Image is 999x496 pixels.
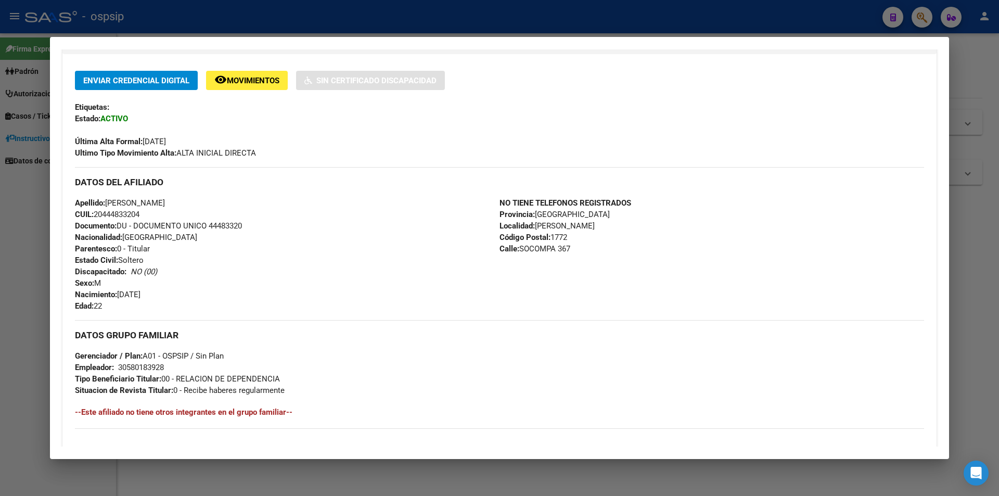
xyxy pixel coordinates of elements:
[499,198,631,208] strong: NO TIENE TELEFONOS REGISTRADOS
[499,244,570,253] span: SOCOMPA 367
[75,278,101,288] span: M
[75,244,150,253] span: 0 - Titular
[75,290,117,299] strong: Nacimiento:
[75,244,117,253] strong: Parentesco:
[75,406,924,418] h4: --Este afiliado no tiene otros integrantes en el grupo familiar--
[75,290,140,299] span: [DATE]
[499,210,610,219] span: [GEOGRAPHIC_DATA]
[75,148,256,158] span: ALTA INICIAL DIRECTA
[75,198,165,208] span: [PERSON_NAME]
[75,301,94,311] strong: Edad:
[75,137,143,146] strong: Última Alta Formal:
[75,103,109,112] strong: Etiquetas:
[118,362,164,373] div: 30580183928
[75,148,176,158] strong: Ultimo Tipo Movimiento Alta:
[499,221,535,231] strong: Localidad:
[75,176,924,188] h3: DATOS DEL AFILIADO
[499,244,519,253] strong: Calle:
[214,73,227,86] mat-icon: remove_red_eye
[296,71,445,90] button: Sin Certificado Discapacidad
[499,233,550,242] strong: Código Postal:
[206,71,288,90] button: Movimientos
[131,267,157,276] i: NO (00)
[75,198,105,208] strong: Apellido:
[316,76,437,85] span: Sin Certificado Discapacidad
[75,210,139,219] span: 20444833204
[75,374,161,384] strong: Tipo Beneficiario Titular:
[964,461,989,486] div: Open Intercom Messenger
[100,114,128,123] strong: ACTIVO
[75,329,924,341] h3: DATOS GRUPO FAMILIAR
[499,233,567,242] span: 1772
[75,221,117,231] strong: Documento:
[499,221,595,231] span: [PERSON_NAME]
[75,267,126,276] strong: Discapacitado:
[75,256,144,265] span: Soltero
[75,71,198,90] button: Enviar Credencial Digital
[75,137,166,146] span: [DATE]
[75,351,143,361] strong: Gerenciador / Plan:
[75,233,122,242] strong: Nacionalidad:
[83,76,189,85] span: Enviar Credencial Digital
[75,221,242,231] span: DU - DOCUMENTO UNICO 44483320
[75,351,224,361] span: A01 - OSPSIP / Sin Plan
[75,233,197,242] span: [GEOGRAPHIC_DATA]
[75,210,94,219] strong: CUIL:
[75,363,114,372] strong: Empleador:
[75,374,280,384] span: 00 - RELACION DE DEPENDENCIA
[75,386,285,395] span: 0 - Recibe haberes regularmente
[499,210,535,219] strong: Provincia:
[75,386,173,395] strong: Situacion de Revista Titular:
[75,256,118,265] strong: Estado Civil:
[75,114,100,123] strong: Estado:
[227,76,279,85] span: Movimientos
[75,301,102,311] span: 22
[75,278,94,288] strong: Sexo:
